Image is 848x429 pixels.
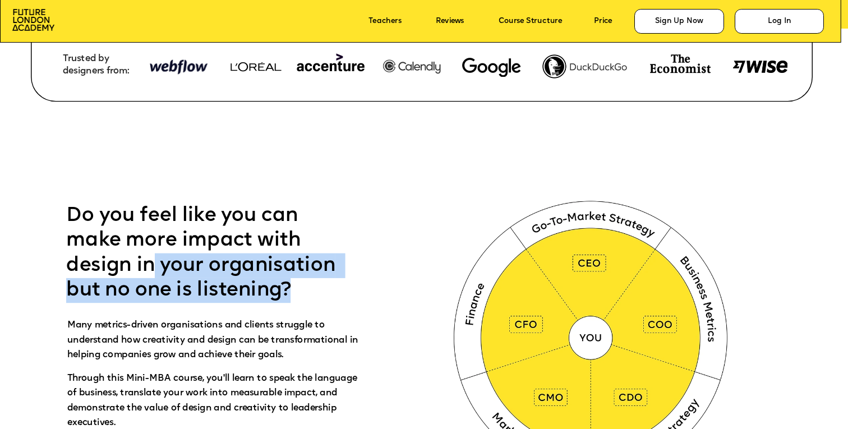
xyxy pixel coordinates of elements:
span: Through this Mini-MBA course, you'll learn to speak the language of business, translate your work... [67,374,360,428]
a: Reviews [436,17,464,26]
a: Teachers [368,17,402,26]
img: image-948b81d4-ecfd-4a21-a3e0-8573ccdefa42.png [216,47,445,87]
span: Many metrics-driven organisations and clients struggle to understand how creativity and design ca... [67,321,361,359]
img: image-948b81d4-ecfd-4a21-a3e0-8573ccdefa42.png [144,48,212,87]
img: image-74e81e4e-c3ca-4fbf-b275-59ce4ac8e97d.png [650,54,711,73]
img: image-fef0788b-2262-40a7-a71a-936c95dc9fdc.png [542,54,627,79]
img: image-780dffe3-2af1-445f-9bcc-6343d0dbf7fb.webp [462,58,521,77]
span: Do you feel like you can make more impact with design in your organisation but no one is listening? [66,206,340,300]
img: image-8d571a77-038a-4425-b27a-5310df5a295c.png [733,61,787,73]
a: Price [594,17,612,26]
img: image-aac980e9-41de-4c2d-a048-f29dd30a0068.png [12,9,54,30]
a: Course Structure [499,17,563,26]
span: Trusted by designers from: [63,54,129,76]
